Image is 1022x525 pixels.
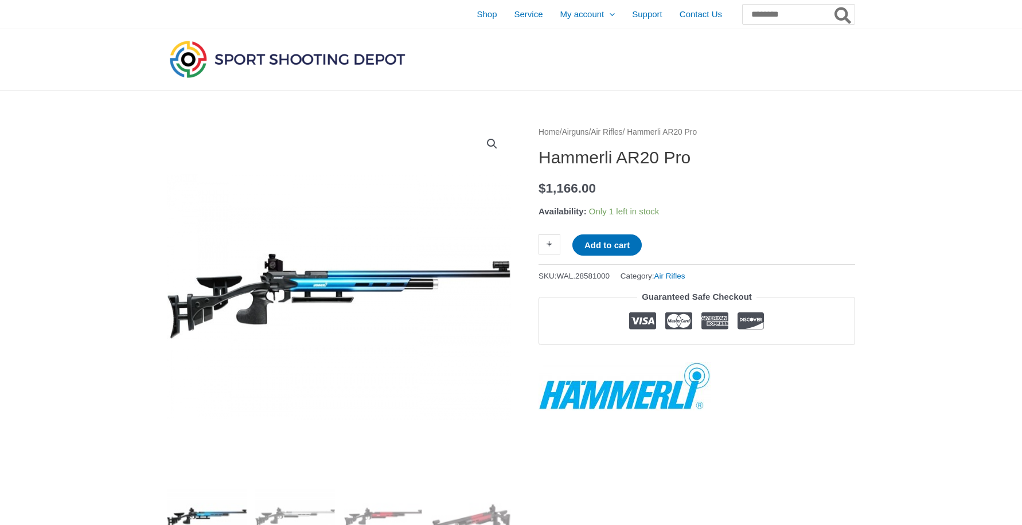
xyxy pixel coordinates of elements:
nav: Breadcrumb [539,125,855,140]
button: Add to cart [572,234,642,256]
span: Category: [621,269,685,283]
button: Search [832,5,855,24]
img: Sport Shooting Depot [167,38,408,80]
span: Availability: [539,206,587,216]
a: Air Rifles [591,128,622,136]
a: Hämmerli [539,362,711,410]
a: + [539,234,560,254]
h1: Hammerli AR20 Pro [539,147,855,168]
a: Home [539,128,560,136]
span: $ [539,181,546,195]
span: SKU: [539,269,610,283]
legend: Guaranteed Safe Checkout [637,289,756,305]
span: WAL.28581000 [557,272,610,280]
a: Air Rifles [654,272,685,280]
img: Hämmerli AR20 Pro [167,125,511,469]
bdi: 1,166.00 [539,181,596,195]
a: View full-screen image gallery [482,134,502,154]
a: Airguns [562,128,589,136]
span: Only 1 left in stock [589,206,660,216]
